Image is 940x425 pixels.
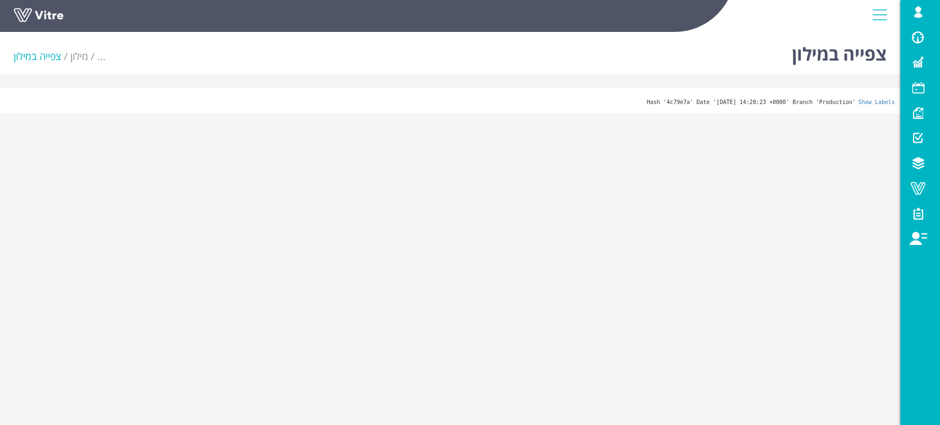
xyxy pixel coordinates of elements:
span: ... [97,50,106,63]
a: Show Labels [859,99,895,105]
li: צפייה במילון [14,50,70,64]
a: מילון [70,50,88,63]
h1: צפייה במילון [792,28,887,74]
span: Hash '4c79e7a' Date '[DATE] 14:20:23 +0000' Branch 'Production' [646,99,855,105]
